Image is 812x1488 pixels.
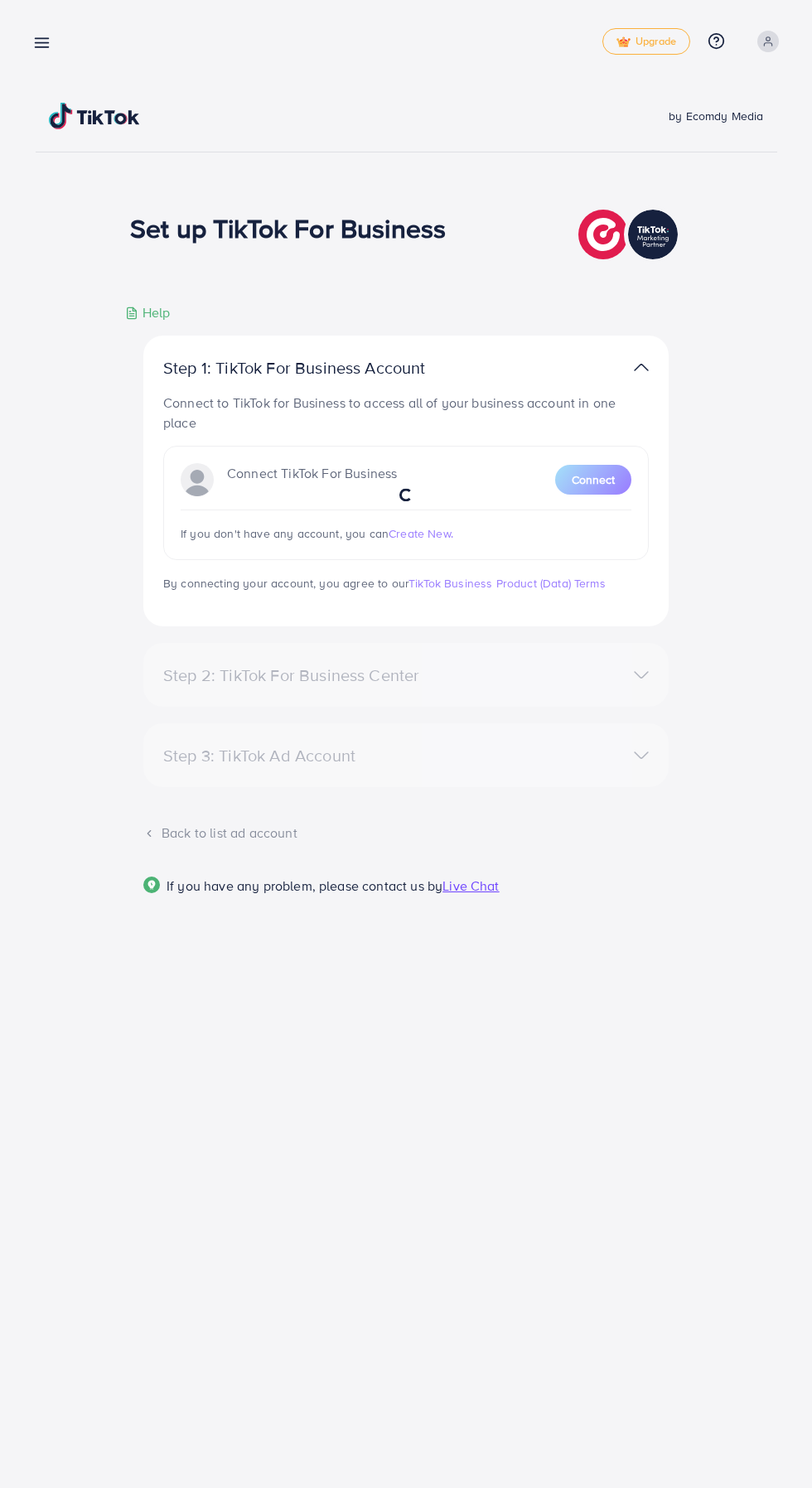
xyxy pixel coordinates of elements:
[167,877,442,895] span: If you have any problem, please contact us by
[163,358,478,378] p: Step 1: TikTok For Business Account
[143,824,669,843] div: Back to list ad account
[442,877,499,895] span: Live Chat
[143,877,160,893] img: Popup guide
[602,28,690,55] a: tickUpgrade
[578,205,682,263] img: TikTok partner
[49,103,140,129] img: TikTok
[616,36,676,48] span: Upgrade
[634,355,649,379] img: TikTok partner
[130,212,446,244] h1: Set up TikTok For Business
[669,108,763,124] span: by Ecomdy Media
[125,303,171,322] div: Help
[616,36,631,48] img: tick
